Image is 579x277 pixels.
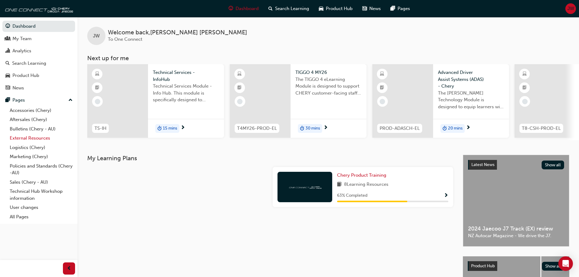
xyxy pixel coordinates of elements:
[565,3,576,14] button: JW
[236,5,259,12] span: Dashboard
[7,212,75,222] a: All Pages
[229,5,233,12] span: guage-icon
[153,69,219,83] span: Technical Services - InfoHub
[323,125,328,131] span: next-icon
[68,96,73,104] span: up-icon
[5,61,10,66] span: search-icon
[337,172,389,179] a: Chery Product Training
[157,125,162,133] span: duration-icon
[230,64,367,138] a: T4MY26-PROD-ELTIGGO 4 MY26The TIGGO 4 eLearning Module is designed to support CHERY customer-faci...
[463,155,569,247] a: Latest NewsShow all2024 Jaecoo J7 Track (EX) reviewNZ Autocar Magazine - We drive the J7.
[237,84,242,92] span: booktick-icon
[362,5,367,12] span: news-icon
[181,125,185,131] span: next-icon
[337,181,342,189] span: book-icon
[12,35,32,42] div: My Team
[295,69,362,76] span: TIGGO 4 MY26
[380,84,384,92] span: booktick-icon
[12,47,31,54] div: Analytics
[314,2,357,15] a: car-iconProduct Hub
[398,5,410,12] span: Pages
[542,161,564,169] button: Show all
[468,225,564,232] span: 2024 Jaecoo J7 Track (EX) review
[12,72,39,79] div: Product Hub
[264,2,314,15] a: search-iconSearch Learning
[5,85,10,91] span: news-icon
[567,5,574,12] span: JW
[268,5,273,12] span: search-icon
[5,98,10,103] span: pages-icon
[2,19,75,95] button: DashboardMy TeamAnalyticsSearch LearningProduct HubNews
[7,161,75,178] a: Policies and Standards (Chery -AU)
[2,82,75,94] a: News
[337,192,367,199] span: 63 % Completed
[369,5,381,12] span: News
[12,97,25,104] div: Pages
[3,2,73,15] img: oneconnect
[87,155,453,162] h3: My Learning Plans
[2,33,75,44] a: My Team
[5,48,10,54] span: chart-icon
[237,125,277,132] span: T4MY26-PROD-EL
[5,24,10,29] span: guage-icon
[2,70,75,81] a: Product Hub
[7,178,75,187] a: Sales (Chery - AU)
[386,2,415,15] a: pages-iconPages
[468,261,564,271] a: Product HubShow all
[7,106,75,115] a: Accessories (Chery)
[7,124,75,134] a: Bulletins (Chery - AU)
[237,70,242,78] span: learningResourceType_ELEARNING-icon
[522,70,527,78] span: learningResourceType_ELEARNING-icon
[305,125,320,132] span: 30 mins
[542,262,565,271] button: Show all
[319,5,323,12] span: car-icon
[87,64,224,138] a: TS-IHTechnical Services - InfoHubTechnical Services Module - Info Hub. This module is specificall...
[275,5,309,12] span: Search Learning
[468,232,564,239] span: NZ Autocar Magazine - We drive the J7.
[391,5,395,12] span: pages-icon
[7,152,75,161] a: Marketing (Chery)
[12,60,46,67] div: Search Learning
[522,125,561,132] span: T8-CSH-PROD-EL
[471,263,495,268] span: Product Hub
[438,69,504,90] span: Advanced Driver Assist Systems (ADAS) - Chery
[444,193,448,199] span: Show Progress
[12,85,24,92] div: News
[95,70,99,78] span: learningResourceType_ELEARNING-icon
[2,45,75,57] a: Analytics
[163,125,177,132] span: 15 mins
[2,58,75,69] a: Search Learning
[7,133,75,143] a: External Resources
[295,76,362,97] span: The TIGGO 4 eLearning Module is designed to support CHERY customer-facing staff with the product ...
[108,36,142,42] span: To One Connect
[5,73,10,78] span: car-icon
[522,84,527,92] span: booktick-icon
[95,84,99,92] span: booktick-icon
[224,2,264,15] a: guage-iconDashboard
[2,21,75,32] a: Dashboard
[300,125,304,133] span: duration-icon
[7,143,75,152] a: Logistics (Chery)
[7,203,75,212] a: User changes
[93,33,100,40] span: JW
[7,115,75,124] a: Aftersales (Chery)
[468,160,564,170] a: Latest NewsShow all
[5,36,10,42] span: people-icon
[443,125,447,133] span: duration-icon
[337,172,386,178] span: Chery Product Training
[357,2,386,15] a: news-iconNews
[153,83,219,103] span: Technical Services Module - Info Hub. This module is specifically designed to address the require...
[380,99,385,104] span: learningRecordVerb_NONE-icon
[522,99,528,104] span: learningRecordVerb_NONE-icon
[108,29,247,36] span: Welcome back , [PERSON_NAME] [PERSON_NAME]
[2,95,75,106] button: Pages
[95,125,106,132] span: TS-IH
[326,5,353,12] span: Product Hub
[380,70,384,78] span: learningResourceType_ELEARNING-icon
[372,64,509,138] a: PROD-ADASCH-ELAdvanced Driver Assist Systems (ADAS) - CheryThe [PERSON_NAME] Technology Module is...
[78,55,579,62] h3: Next up for me
[67,265,71,272] span: prev-icon
[466,125,470,131] span: next-icon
